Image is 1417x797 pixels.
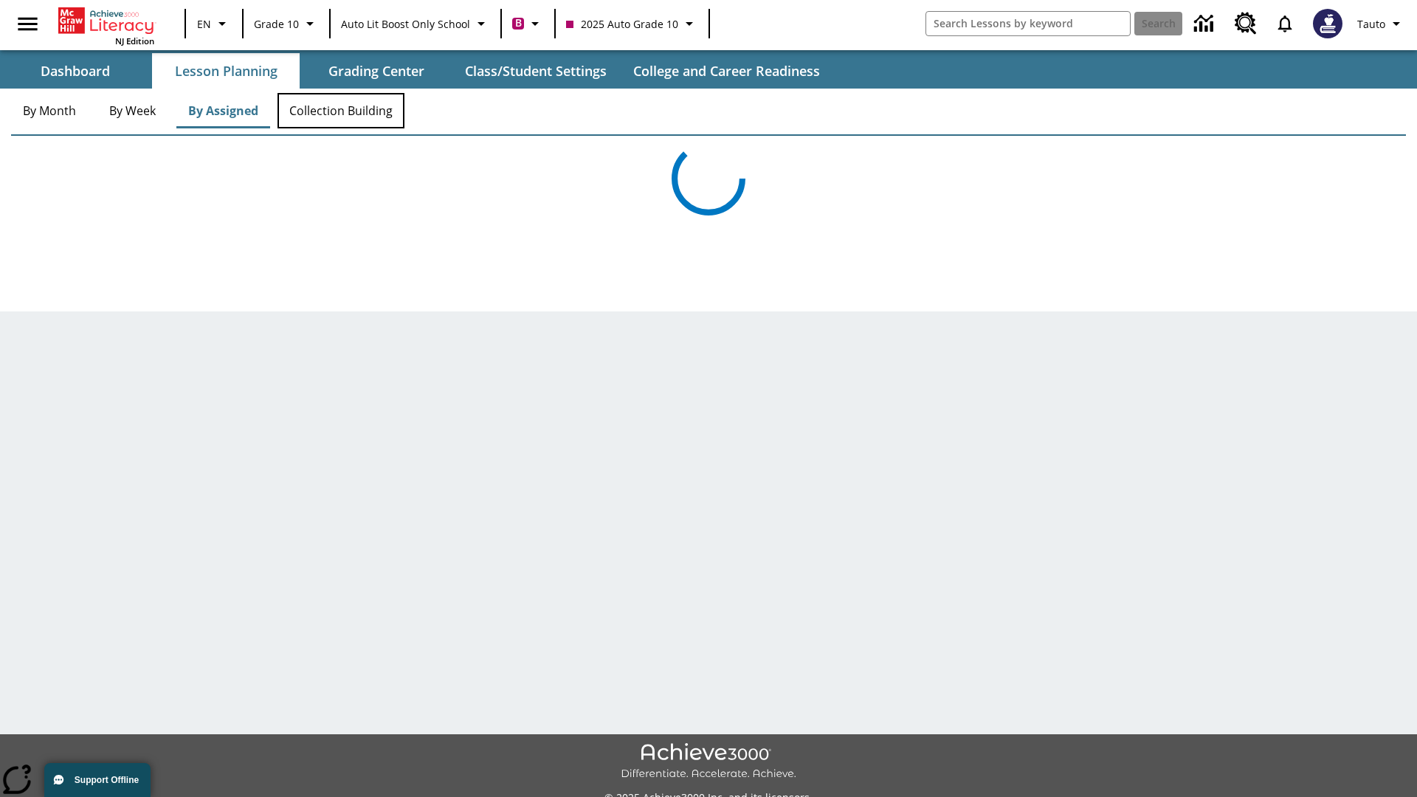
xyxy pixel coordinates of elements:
a: Home [58,6,154,35]
span: 2025 Auto Grade 10 [566,16,678,32]
button: Grading Center [303,53,450,89]
button: Boost Class color is violet red. Change class color [506,10,550,37]
button: Profile/Settings [1351,10,1411,37]
span: EN [197,16,211,32]
button: Collection Building [277,93,404,128]
a: Data Center [1185,4,1226,44]
a: Notifications [1266,4,1304,43]
div: Home [58,4,154,46]
button: By Week [95,93,169,128]
input: search field [926,12,1130,35]
span: NJ Edition [115,35,154,46]
button: School: Auto Lit Boost only School, Select your school [335,10,496,37]
button: By Month [11,93,88,128]
button: By Assigned [176,93,270,128]
span: B [515,14,522,32]
button: Grade: Grade 10, Select a grade [248,10,325,37]
button: Lesson Planning [152,53,300,89]
span: Grade 10 [254,16,299,32]
button: Select a new avatar [1304,4,1351,43]
button: Dashboard [1,53,149,89]
span: Auto Lit Boost only School [341,16,470,32]
span: Tauto [1357,16,1385,32]
button: Language: EN, Select a language [190,10,238,37]
button: Class/Student Settings [453,53,618,89]
img: Achieve3000 Differentiate Accelerate Achieve [621,743,796,781]
span: Support Offline [75,775,139,785]
button: Open side menu [6,2,49,46]
button: College and Career Readiness [621,53,832,89]
button: Class: 2025 Auto Grade 10, Select your class [560,10,704,37]
img: Avatar [1313,9,1342,38]
a: Resource Center, Will open in new tab [1226,4,1266,44]
button: Support Offline [44,763,151,797]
